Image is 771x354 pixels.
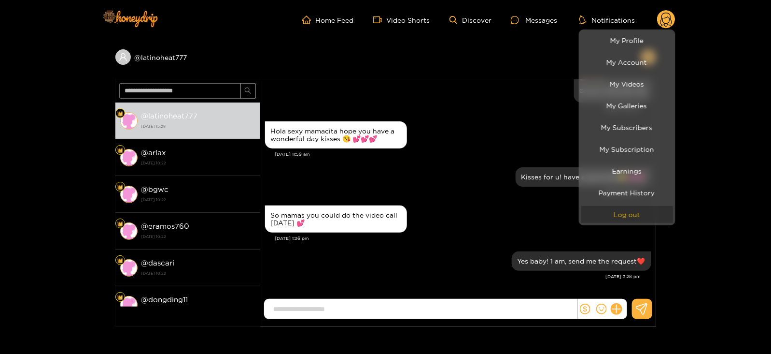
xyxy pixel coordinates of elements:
[581,162,673,179] a: Earnings
[581,119,673,136] a: My Subscribers
[581,97,673,114] a: My Galleries
[581,32,673,49] a: My Profile
[581,184,673,201] a: Payment History
[581,206,673,223] button: Log out
[581,75,673,92] a: My Videos
[581,54,673,71] a: My Account
[581,141,673,158] a: My Subscription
